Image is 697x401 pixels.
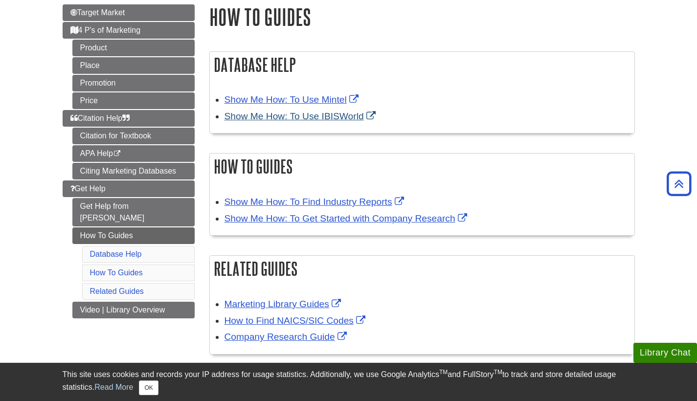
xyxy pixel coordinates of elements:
a: Link opens in new window [225,197,406,207]
a: Link opens in new window [225,299,343,309]
a: Related Guides [90,287,144,295]
a: Target Market [63,4,195,21]
a: Link opens in new window [225,94,361,105]
a: Citation for Textbook [72,128,195,144]
a: Product [72,40,195,56]
sup: TM [439,369,448,376]
a: Citation Help [63,110,195,127]
a: Link opens in new window [225,315,368,326]
span: Target Market [70,8,125,17]
div: Guide Page Menu [63,4,195,318]
a: How To Guides [72,227,195,244]
a: 4 P's of Marketing [63,22,195,39]
button: Close [139,380,158,395]
a: Place [72,57,195,74]
a: Back to Top [663,177,695,190]
sup: TM [494,369,502,376]
h2: Database Help [210,52,634,78]
a: How To Guides [90,268,143,277]
a: Get Help from [PERSON_NAME] [72,198,195,226]
span: 4 P's of Marketing [70,26,141,34]
a: Promotion [72,75,195,91]
i: This link opens in a new window [113,151,121,157]
a: Link opens in new window [225,111,378,121]
a: Price [72,92,195,109]
h2: How To Guides [210,154,634,179]
a: Citing Marketing Databases [72,163,195,179]
a: Link opens in new window [225,213,470,223]
div: This site uses cookies and records your IP address for usage statistics. Additionally, we use Goo... [63,369,635,395]
a: APA Help [72,145,195,162]
h2: Related Guides [210,256,634,282]
a: Video | Library Overview [72,302,195,318]
a: Database Help [90,250,142,258]
a: Get Help [63,180,195,197]
h1: How To Guides [209,4,635,29]
span: Citation Help [70,114,130,122]
a: Read More [94,383,133,391]
span: Get Help [70,184,106,193]
button: Library Chat [633,343,697,363]
a: Link opens in new window [225,332,349,342]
